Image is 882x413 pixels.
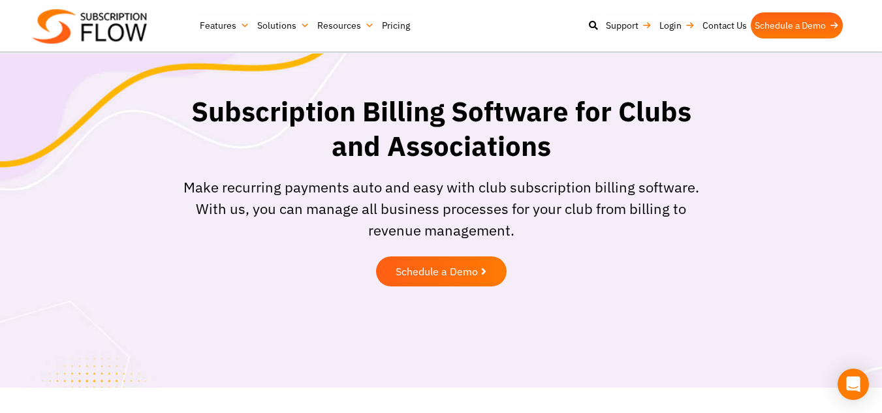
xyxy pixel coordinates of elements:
a: Schedule a Demo [751,12,843,38]
p: Make recurring payments auto and easy with club subscription billing software. With us, you can m... [170,176,712,241]
a: Schedule a Demo [376,256,507,286]
span: Schedule a Demo [396,266,478,277]
img: Subscriptionflow [33,9,147,44]
div: Open Intercom Messenger [838,369,869,400]
a: Resources [313,12,378,38]
a: Solutions [253,12,313,38]
a: Support [602,12,655,38]
a: Features [196,12,253,38]
a: Login [655,12,699,38]
a: Contact Us [699,12,751,38]
a: Pricing [378,12,414,38]
h1: Subscription Billing Software for Clubs and Associations [170,95,712,163]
